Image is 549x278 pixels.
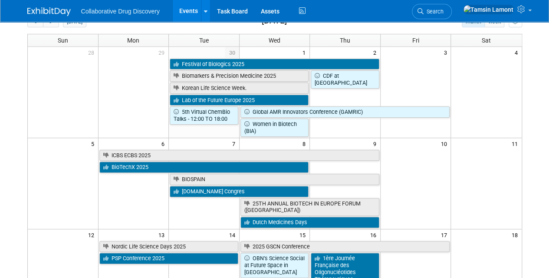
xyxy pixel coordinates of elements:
span: 12 [87,229,98,240]
a: OBN’s Science Social at Future Space in [GEOGRAPHIC_DATA] [240,253,309,278]
a: 2025 GSCN Conference [240,241,450,252]
a: [DOMAIN_NAME] Congres [170,186,309,197]
span: 7 [231,138,239,149]
a: Global AMR Innovators Conference (GAMRIC) [240,106,450,118]
a: BIOSPAIN [170,174,379,185]
span: Sun [58,37,68,44]
span: Thu [340,37,350,44]
a: CDF at [GEOGRAPHIC_DATA] [311,70,379,88]
span: 10 [440,138,450,149]
a: Nordic Life Science Days 2025 [99,241,238,252]
span: 13 [158,229,168,240]
span: Fri [412,37,419,44]
span: 28 [87,47,98,58]
span: 29 [158,47,168,58]
img: ExhibitDay [27,7,71,16]
span: 15 [299,229,309,240]
a: 5th Virtual ChemBio Talks - 12:00 TO 18:00 [170,106,238,124]
span: 2 [372,47,380,58]
span: Wed [269,37,280,44]
span: Collaborative Drug Discovery [81,8,160,15]
span: 5 [90,138,98,149]
a: BioTechX 2025 [99,162,309,173]
a: ICBS ECBS 2025 [99,150,379,161]
span: 3 [443,47,450,58]
span: 30 [225,47,239,58]
span: 14 [228,229,239,240]
span: 16 [369,229,380,240]
a: PSP Conference 2025 [99,253,238,264]
span: 17 [440,229,450,240]
a: Women in Biotech (BIA) [240,119,309,136]
span: 9 [372,138,380,149]
span: 8 [302,138,309,149]
a: Search [412,4,452,19]
span: Mon [127,37,139,44]
span: 4 [514,47,522,58]
span: Search [424,8,444,15]
span: 18 [511,229,522,240]
a: Korean Life Science Week. [170,83,309,94]
span: Tue [199,37,209,44]
a: Biomarkers & Precision Medicine 2025 [170,70,309,82]
span: 1 [302,47,309,58]
a: 25TH ANNUAL BIOTECH IN EUROPE FORUM ([GEOGRAPHIC_DATA]) [240,198,379,216]
h2: [DATE] [261,16,286,26]
img: Tamsin Lamont [463,5,514,14]
span: 6 [161,138,168,149]
span: Sat [482,37,491,44]
a: Dutch Medicines Days [240,217,379,228]
a: Lab of the Future Europe 2025 [170,95,309,106]
a: Festival of Biologics 2025 [170,59,379,70]
span: 11 [511,138,522,149]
